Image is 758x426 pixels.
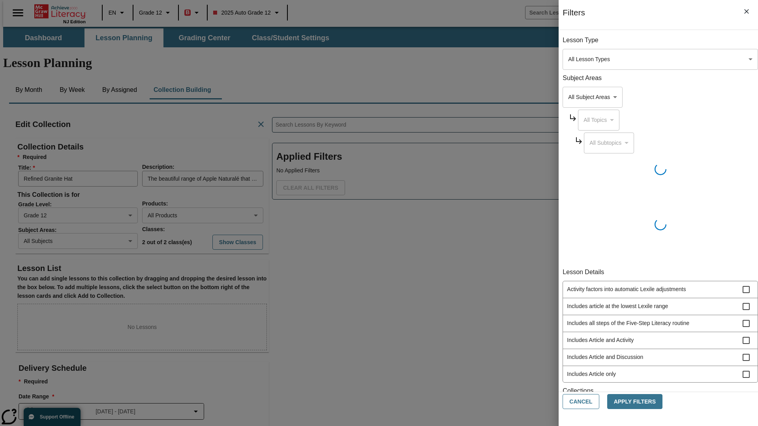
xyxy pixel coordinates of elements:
p: Lesson Type [563,36,758,45]
h1: Filters [563,8,585,30]
p: Collections [563,387,758,396]
span: Includes Article and Discussion [567,353,743,361]
span: Activity factors into automatic Lexile adjustments [567,285,743,293]
div: Includes all steps of the Five-Step Literacy routine [563,315,758,332]
span: Includes article at the lowest Lexile range [567,302,743,310]
p: Subject Areas [563,74,758,83]
div: Activity factors into automatic Lexile adjustments [563,281,758,298]
div: Select a Subject Area [584,133,634,153]
div: Includes article at the lowest Lexile range [563,298,758,315]
span: Includes Article only [567,370,743,378]
button: Cancel [563,394,599,409]
div: Select a Subject Area [563,87,623,108]
button: Close Filters side menu [738,3,755,20]
div: Includes Article and Discussion [563,349,758,366]
p: Lesson Details [563,268,758,277]
span: Includes all steps of the Five-Step Literacy routine [567,319,743,327]
div: Includes Article only [563,366,758,383]
div: Select a Subject Area [578,110,619,131]
div: Includes Article and Activity [563,332,758,349]
div: Select a lesson type [563,49,758,70]
ul: Lesson Details [563,281,758,383]
span: Includes Article and Activity [567,336,743,344]
button: Apply Filters [607,394,662,409]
